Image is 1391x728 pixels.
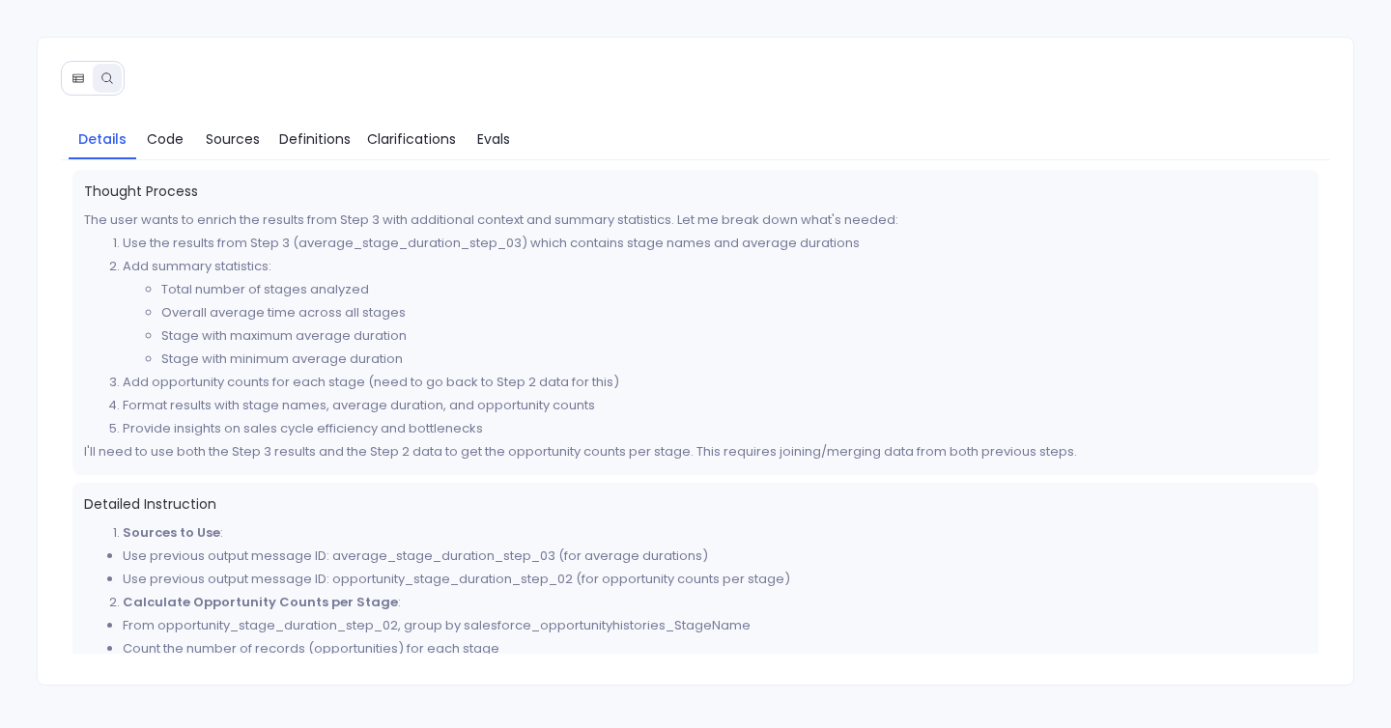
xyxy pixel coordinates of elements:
li: Use previous output message ID: average_stage_duration_step_03 (for average durations) [123,545,1308,568]
span: Detailed Instruction [84,494,1308,514]
li: Provide insights on sales cycle efficiency and bottlenecks [123,417,1308,440]
li: Add opportunity counts for each stage (need to go back to Step 2 data for this) [123,371,1308,394]
strong: Calculate Opportunity Counts per Stage [123,593,398,611]
p: The user wants to enrich the results from Step 3 with additional context and summary statistics. ... [84,209,1308,232]
span: Evals [477,128,510,150]
span: Code [147,128,184,150]
li: Add summary statistics: [123,255,1308,371]
span: Details [78,128,127,150]
span: Clarifications [367,128,456,150]
li: Stage with minimum average duration [161,348,1308,371]
li: : [123,521,1308,545]
span: Thought Process [84,182,1308,201]
li: Format results with stage names, average duration, and opportunity counts [123,394,1308,417]
li: Overall average time across all stages [161,301,1308,324]
strong: Sources to Use [123,523,220,542]
span: Sources [206,128,260,150]
li: Count the number of records (opportunities) for each stage [123,637,1308,660]
li: Use the results from Step 3 (average_stage_duration_step_03) which contains stage names and avera... [123,232,1308,255]
li: : [123,591,1308,614]
li: Total number of stages analyzed [161,278,1308,301]
li: Use previous output message ID: opportunity_stage_duration_step_02 (for opportunity counts per st... [123,568,1308,591]
li: Stage with maximum average duration [161,324,1308,348]
p: I'll need to use both the Step 3 results and the Step 2 data to get the opportunity counts per st... [84,440,1308,463]
span: Definitions [279,128,351,150]
li: From opportunity_stage_duration_step_02, group by salesforce_opportunityhistories_StageName [123,614,1308,637]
